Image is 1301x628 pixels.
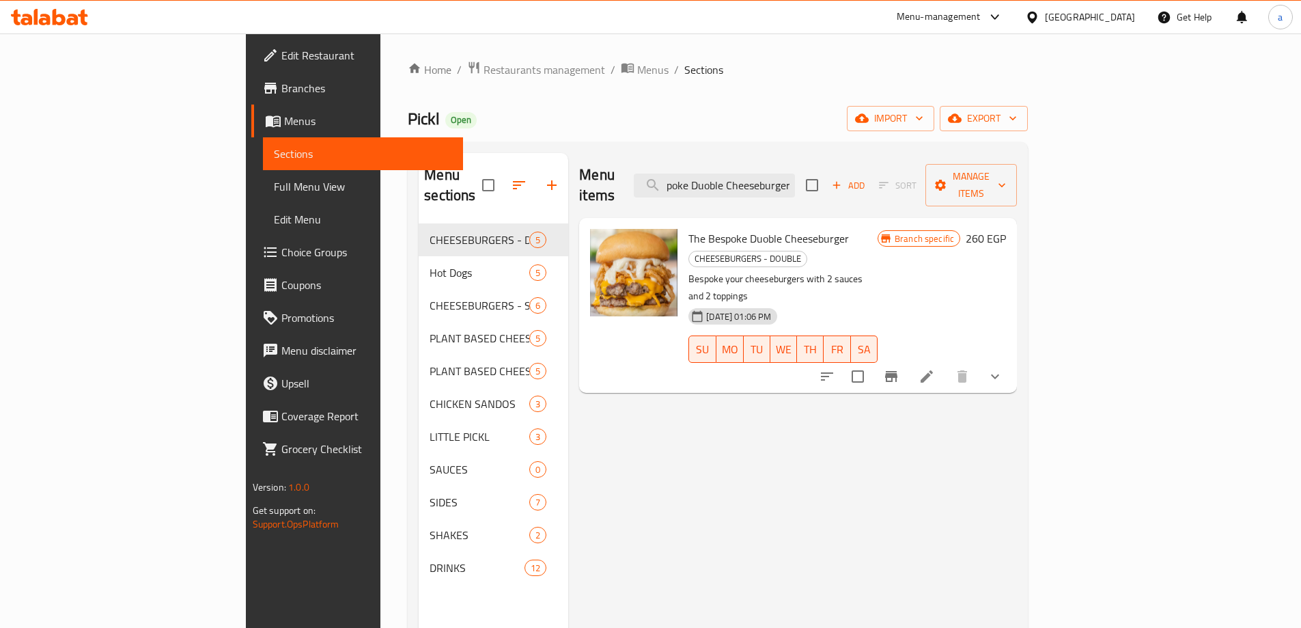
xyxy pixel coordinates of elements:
[843,362,872,391] span: Select to update
[1045,10,1135,25] div: [GEOGRAPHIC_DATA]
[530,332,546,345] span: 5
[688,336,716,363] button: SU
[281,310,452,326] span: Promotions
[1278,10,1283,25] span: a
[263,170,463,203] a: Full Menu View
[430,330,529,346] div: PLANT BASED CHEESEBURGERS - DOUBLE
[419,218,568,590] nav: Menu sections
[430,527,529,543] span: SHAKES
[251,72,463,105] a: Branches
[419,322,568,355] div: PLANT BASED CHEESEBURGERS - DOUBLE5
[530,398,546,411] span: 3
[847,106,934,131] button: import
[621,61,669,79] a: Menus
[811,360,843,393] button: sort-choices
[925,164,1017,206] button: Manage items
[263,137,463,170] a: Sections
[684,62,723,78] span: Sections
[253,478,286,496] span: Version:
[529,527,546,543] div: items
[419,519,568,551] div: SHAKES2
[430,363,529,379] span: PLANT BASED CHEESEBURGERS - SINGLE
[251,269,463,301] a: Coupons
[529,264,546,281] div: items
[430,396,529,412] div: CHICKEN SANDOS
[744,336,770,363] button: TU
[430,560,524,576] span: DRINKS
[936,168,1006,202] span: Manage items
[484,62,605,78] span: Restaurants management
[503,169,535,202] span: Sort sections
[688,251,807,267] div: CHEESEBURGERS - DOUBLE
[637,62,669,78] span: Menus
[530,365,546,378] span: 5
[419,486,568,519] div: SIDES7
[281,244,452,260] span: Choice Groups
[529,297,546,314] div: items
[281,375,452,392] span: Upsell
[529,494,546,510] div: items
[824,336,850,363] button: FR
[716,336,744,363] button: MO
[430,264,529,281] span: Hot Dogs
[530,299,546,312] span: 6
[281,277,452,293] span: Coupons
[529,461,546,478] div: items
[946,360,979,393] button: delete
[688,228,849,249] span: The Bespoke Duoble Cheeseburger
[634,174,795,197] input: search
[689,251,807,267] span: CHEESEBURGERS - DOUBLE
[829,340,845,359] span: FR
[281,441,452,457] span: Grocery Checklist
[251,334,463,367] a: Menu disclaimer
[284,113,452,129] span: Menus
[776,340,792,359] span: WE
[529,396,546,412] div: items
[722,340,738,359] span: MO
[749,340,765,359] span: TU
[695,340,710,359] span: SU
[797,336,824,363] button: TH
[467,61,605,79] a: Restaurants management
[251,301,463,334] a: Promotions
[281,80,452,96] span: Branches
[858,110,923,127] span: import
[251,39,463,72] a: Edit Restaurant
[253,502,316,519] span: Get support on:
[919,368,935,385] a: Edit menu item
[251,400,463,433] a: Coverage Report
[870,175,925,196] span: Select section first
[251,367,463,400] a: Upsell
[263,203,463,236] a: Edit Menu
[529,363,546,379] div: items
[430,232,529,248] div: CHEESEBURGERS - DOUBLE
[419,453,568,486] div: SAUCES0
[851,336,878,363] button: SA
[281,47,452,64] span: Edit Restaurant
[274,211,452,228] span: Edit Menu
[419,223,568,256] div: CHEESEBURGERS - DOUBLE5
[419,256,568,289] div: Hot Dogs5
[253,515,339,533] a: Support.OpsPlatform
[251,236,463,269] a: Choice Groups
[529,428,546,445] div: items
[987,368,1003,385] svg: Show Choices
[802,340,818,359] span: TH
[430,461,529,478] span: SAUCES
[430,297,529,314] span: CHEESEBURGERS - SINGLE
[897,9,981,25] div: Menu-management
[419,420,568,453] div: LITTLE PICKL3
[530,529,546,542] span: 2
[430,494,529,510] span: SIDES
[830,178,867,193] span: Add
[530,431,546,443] span: 3
[530,234,546,247] span: 5
[288,478,309,496] span: 1.0.0
[798,171,826,200] span: Select section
